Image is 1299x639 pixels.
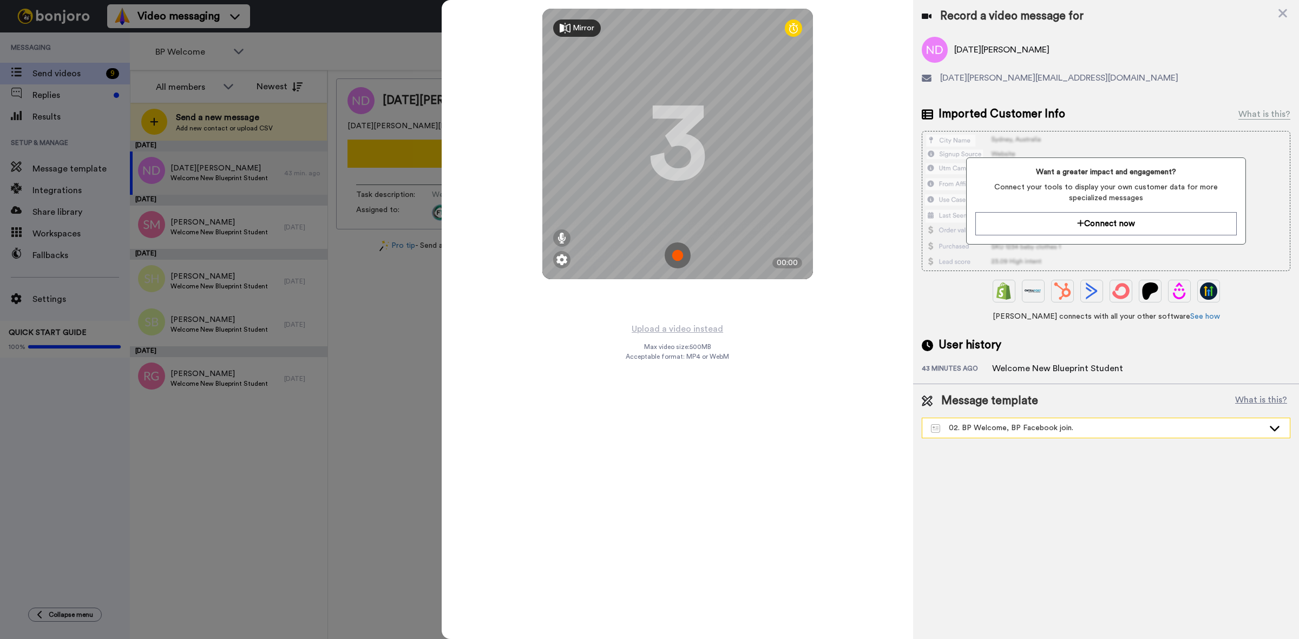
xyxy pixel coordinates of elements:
img: Message-temps.svg [931,424,940,433]
span: User history [939,337,1001,353]
span: Imported Customer Info [939,106,1065,122]
img: GoHighLevel [1200,282,1217,300]
img: Patreon [1141,282,1159,300]
a: See how [1190,313,1220,320]
div: 00:00 [772,258,802,268]
span: Want a greater impact and engagement? [975,167,1237,177]
div: What is this? [1238,108,1290,121]
span: Acceptable format: MP4 or WebM [626,352,729,361]
span: Connect your tools to display your own customer data for more specialized messages [975,182,1237,203]
span: [DATE][PERSON_NAME][EMAIL_ADDRESS][DOMAIN_NAME] [940,71,1178,84]
img: ConvertKit [1112,282,1130,300]
img: ActiveCampaign [1083,282,1100,300]
div: 3 [648,103,707,185]
button: Connect now [975,212,1237,235]
img: Hubspot [1054,282,1071,300]
img: Ontraport [1025,282,1042,300]
span: [PERSON_NAME] connects with all your other software [922,311,1290,322]
div: 43 minutes ago [922,364,992,375]
img: Shopify [995,282,1013,300]
img: ic_record_start.svg [665,242,691,268]
span: Max video size: 500 MB [644,342,711,351]
button: Upload a video instead [628,322,726,336]
img: Drip [1171,282,1188,300]
button: What is this? [1232,393,1290,409]
span: Message template [941,393,1038,409]
img: ic_gear.svg [556,254,567,265]
div: Welcome New Blueprint Student [992,362,1123,375]
div: 02. BP Welcome, BP Facebook join. [931,423,1264,433]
